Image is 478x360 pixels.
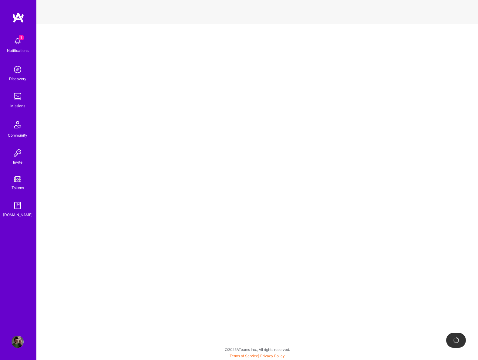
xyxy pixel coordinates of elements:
div: Discovery [9,76,26,82]
img: User Avatar [12,336,24,348]
img: Community [10,117,25,132]
div: [DOMAIN_NAME] [3,212,32,218]
img: guide book [12,199,24,212]
img: tokens [14,176,21,182]
img: bell [12,35,24,47]
img: teamwork [12,90,24,103]
img: logo [12,12,24,23]
a: Privacy Policy [260,354,285,358]
img: loading [452,336,460,344]
div: Missions [10,103,25,109]
img: Invite [12,147,24,159]
div: Notifications [7,47,29,54]
span: | [230,354,285,358]
div: Tokens [12,185,24,191]
div: Community [8,132,27,138]
a: User Avatar [10,336,25,348]
img: discovery [12,63,24,76]
a: Terms of Service [230,354,258,358]
div: Invite [13,159,22,165]
div: © 2025 ATeams Inc., All rights reserved. [36,342,478,357]
span: 1 [19,35,24,40]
